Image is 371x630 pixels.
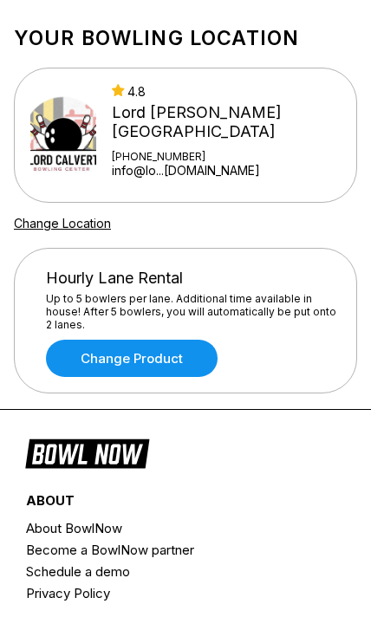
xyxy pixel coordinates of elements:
[26,582,345,604] a: Privacy Policy
[26,539,345,561] a: Become a BowlNow partner
[14,26,357,50] h1: Your bowling location
[112,84,341,99] div: 4.8
[46,292,341,331] div: Up to 5 bowlers per lane. Additional time available in house! After 5 bowlers, you will automatic...
[14,216,111,231] a: Change Location
[30,88,96,183] img: Lord Calvert Bowling Center
[46,340,218,377] a: Change Product
[26,492,345,517] div: about
[26,561,345,582] a: Schedule a demo
[112,163,341,178] a: info@lo...[DOMAIN_NAME]
[112,150,341,163] div: [PHONE_NUMBER]
[26,517,345,539] a: About BowlNow
[112,103,341,141] div: Lord [PERSON_NAME][GEOGRAPHIC_DATA]
[46,269,341,288] div: Hourly Lane Rental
